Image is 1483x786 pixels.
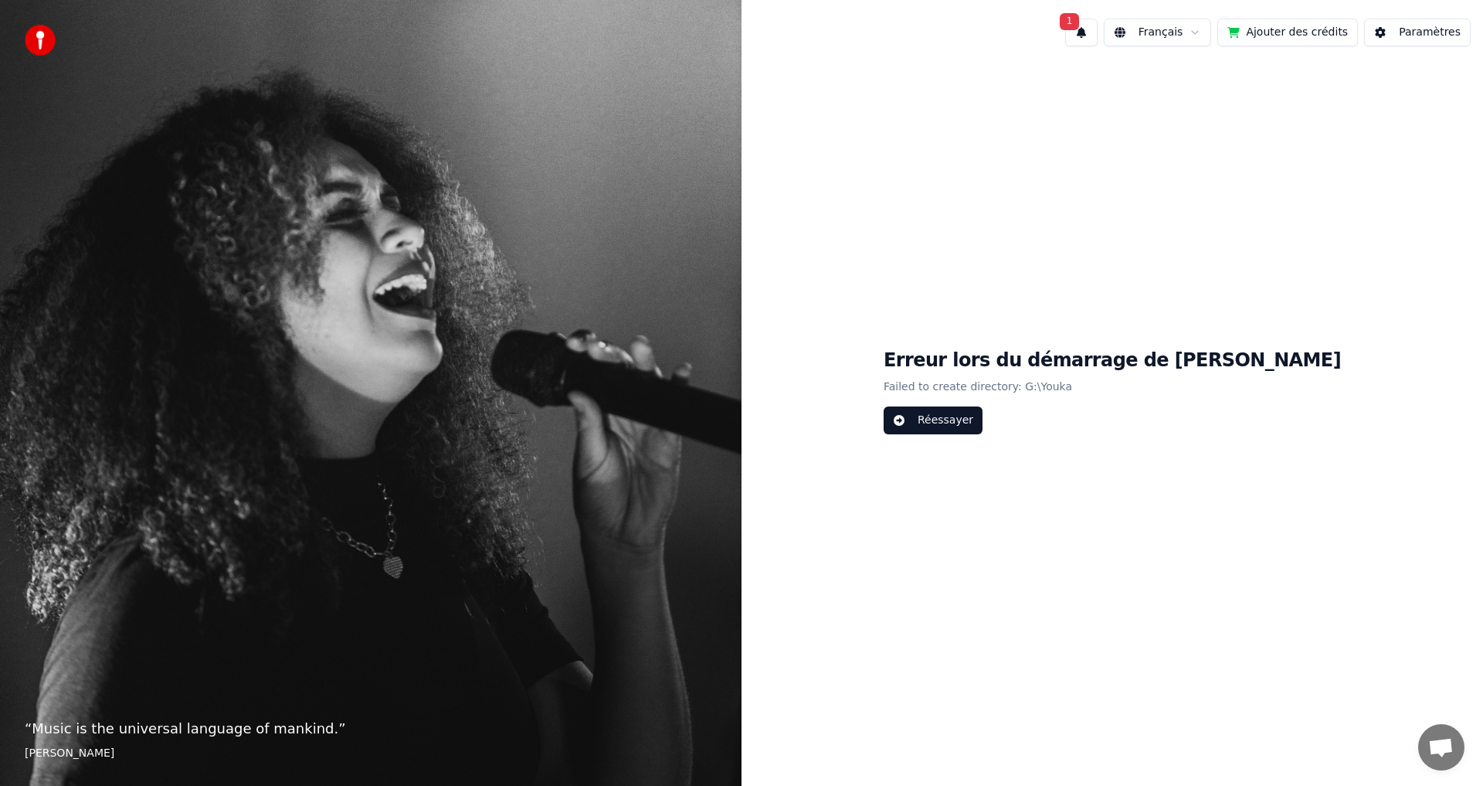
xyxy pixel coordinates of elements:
p: “ Music is the universal language of mankind. ” [25,718,717,740]
button: Ajouter des crédits [1217,19,1358,46]
img: youka [25,25,56,56]
a: Ouvrir le chat [1418,724,1464,771]
button: Réessayer [884,407,982,434]
button: 1 [1065,19,1098,46]
span: 1 [1060,13,1080,30]
footer: [PERSON_NAME] [25,746,717,761]
button: Paramètres [1364,19,1471,46]
h1: Erreur lors du démarrage de [PERSON_NAME] [884,349,1341,373]
p: Failed to create directory: G:\Youka [884,373,1341,401]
